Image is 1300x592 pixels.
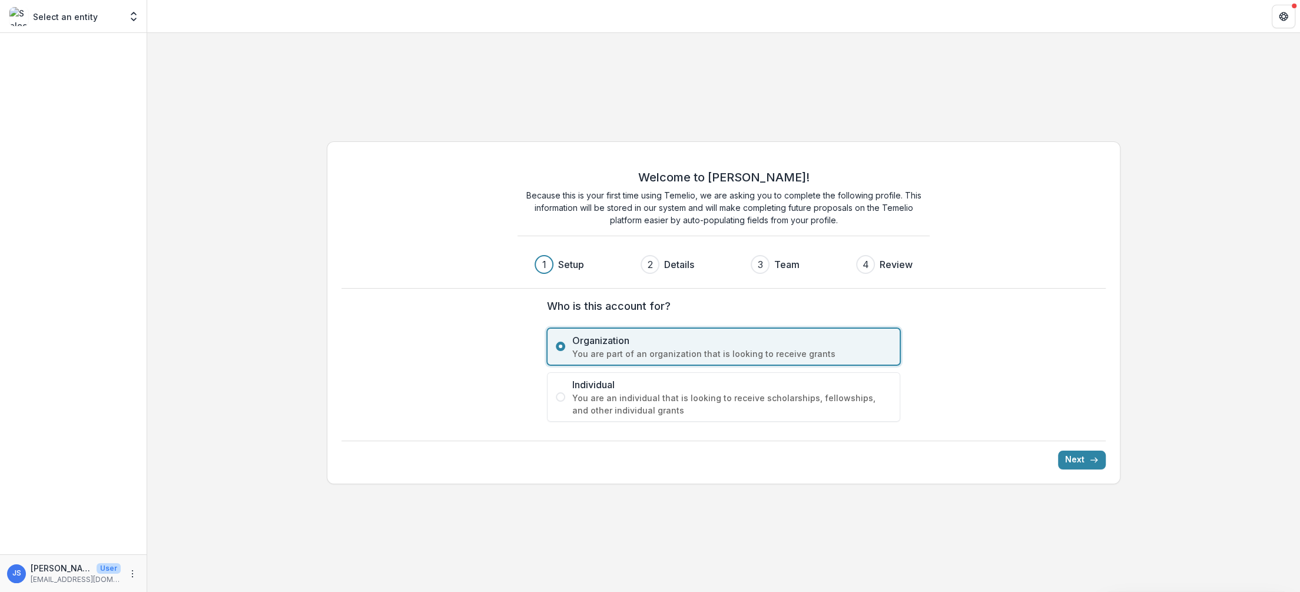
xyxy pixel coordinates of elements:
span: Individual [572,378,891,392]
span: You are an individual that is looking to receive scholarships, fellowships, and other individual ... [572,392,891,416]
div: Jun Snow [12,570,21,577]
h3: Details [664,257,694,272]
p: [PERSON_NAME] [31,562,92,574]
p: [EMAIL_ADDRESS][DOMAIN_NAME] [31,574,121,585]
h3: Review [880,257,913,272]
p: Because this is your first time using Temelio, we are asking you to complete the following profil... [518,189,930,226]
img: Select an entity [9,7,28,26]
button: Next [1058,451,1106,469]
span: Organization [572,333,891,348]
h2: Welcome to [PERSON_NAME]! [638,170,810,184]
button: Get Help [1272,5,1295,28]
div: 4 [863,257,869,272]
div: 2 [648,257,653,272]
p: User [97,563,121,574]
button: More [125,567,140,581]
h3: Team [774,257,800,272]
span: You are part of an organization that is looking to receive grants [572,348,891,360]
p: Select an entity [33,11,98,23]
label: Who is this account for? [547,298,893,314]
button: Open entity switcher [125,5,142,28]
div: 1 [542,257,546,272]
h3: Setup [558,257,584,272]
div: 3 [758,257,763,272]
div: Progress [535,255,913,274]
